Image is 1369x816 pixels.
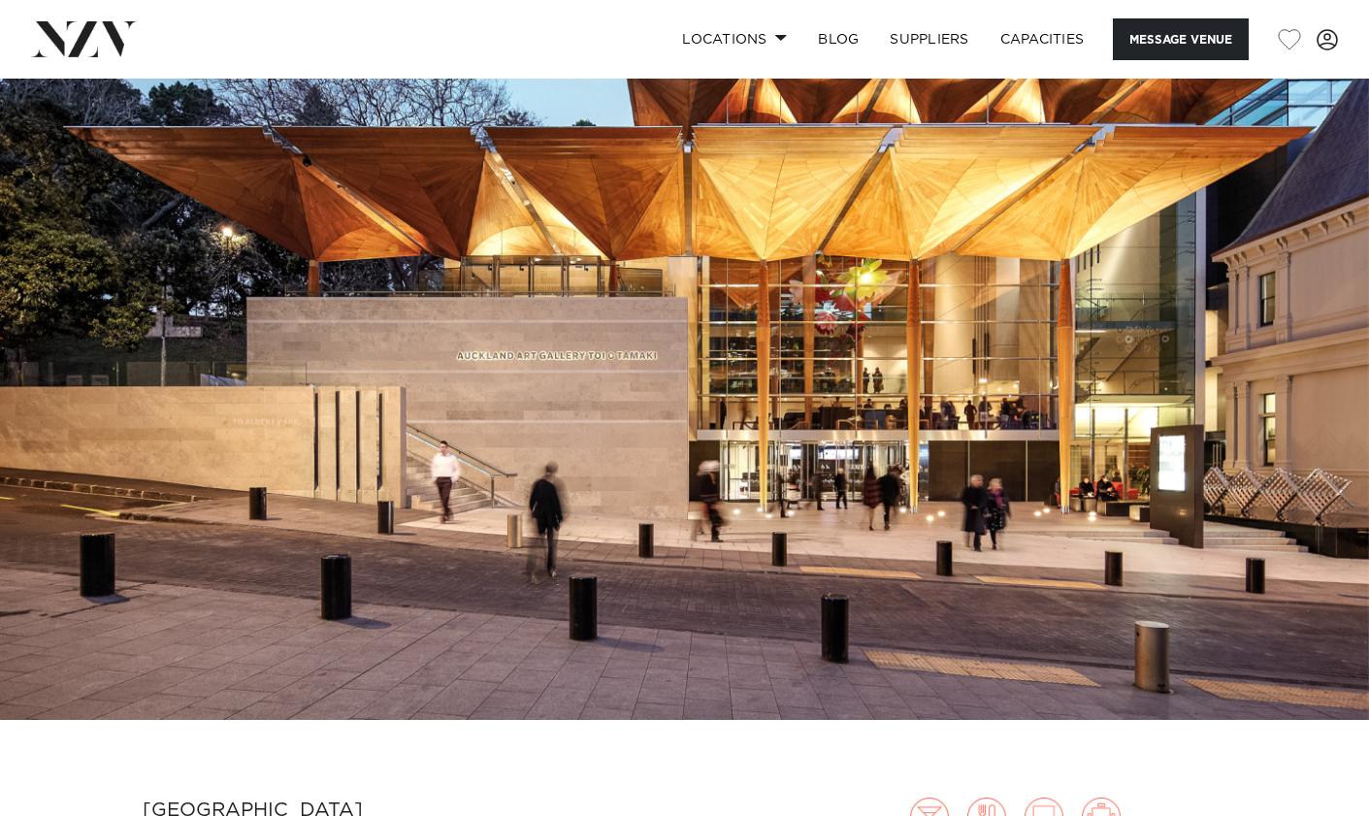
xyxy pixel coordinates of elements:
a: Capacities [985,18,1100,60]
img: nzv-logo.png [31,21,137,56]
a: Locations [667,18,802,60]
a: SUPPLIERS [874,18,984,60]
button: Message Venue [1113,18,1249,60]
a: BLOG [802,18,874,60]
